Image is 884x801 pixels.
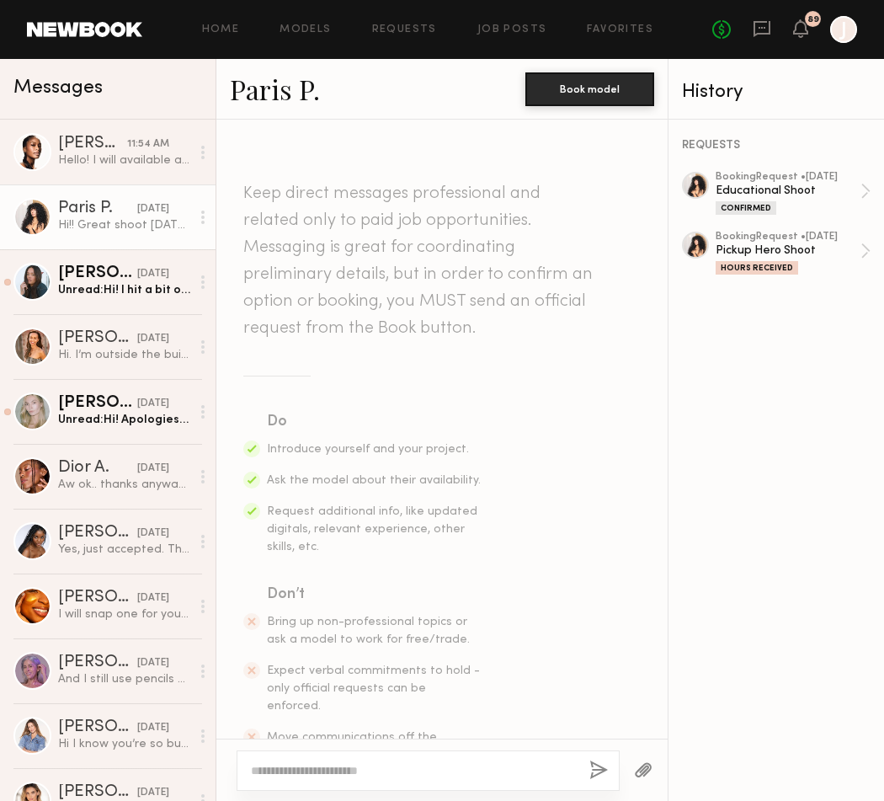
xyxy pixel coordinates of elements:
div: [DATE] [137,201,169,217]
div: [PERSON_NAME] [58,654,137,671]
div: [PERSON_NAME] [58,265,137,282]
div: And I still use pencils everyday:/ [58,671,190,687]
a: bookingRequest •[DATE]Educational ShootConfirmed [716,172,871,215]
div: Hello! I will available after the 25th [58,152,190,168]
div: Do [267,410,482,434]
div: [DATE] [137,526,169,542]
a: Requests [372,24,437,35]
div: Educational Shoot [716,183,860,199]
div: [PERSON_NAME] [58,330,137,347]
span: Introduce yourself and your project. [267,444,469,455]
div: Hi I know you’re so busy with everything. I would love to get some of the editorial images we sho... [58,736,190,752]
div: Unread: Hi! I hit a bit of traffic on the 405. ETA is 3:15 [58,282,190,298]
div: Don’t [267,583,482,606]
div: [DATE] [137,655,169,671]
a: bookingRequest •[DATE]Pickup Hero ShootHours Received [716,232,871,275]
div: booking Request • [DATE] [716,232,860,243]
div: Hi. I’m outside the building trying to figure out where to meet you. [58,347,190,363]
div: [PERSON_NAME] [58,136,127,152]
span: Request additional info, like updated digitals, relevant experience, other skills, etc. [267,506,477,553]
div: Yes, just accepted. Thank you! [58,542,190,558]
a: Models [280,24,331,35]
div: [PERSON_NAME] [PERSON_NAME] [58,784,137,801]
div: [PERSON_NAME] [58,525,137,542]
span: Bring up non-professional topics or ask a model to work for free/trade. [267,617,470,645]
div: [PERSON_NAME] [58,590,137,606]
div: Confirmed [716,201,776,215]
span: Ask the model about their availability. [267,475,481,486]
div: REQUESTS [682,140,871,152]
a: Job Posts [477,24,547,35]
div: [DATE] [137,331,169,347]
a: Paris P. [230,71,320,107]
div: [DATE] [137,461,169,477]
a: Favorites [587,24,653,35]
div: [PERSON_NAME] [58,719,137,736]
div: [DATE] [137,266,169,282]
a: Home [202,24,240,35]
a: J [830,16,857,43]
span: Expect verbal commitments to hold - only official requests can be enforced. [267,665,480,712]
div: [DATE] [137,785,169,801]
div: [DATE] [137,590,169,606]
div: 89 [807,15,819,24]
span: Move communications off the platform. [267,732,437,761]
div: [PERSON_NAME] [58,395,137,412]
div: [DATE] [137,396,169,412]
div: Hi!! Great shoot [DATE], looking forward to next week! I just clocked in the hours [DATE] and my ... [58,217,190,233]
div: I will snap one for you [DATE] as well. [58,606,190,622]
div: [DATE] [137,720,169,736]
a: Book model [525,81,654,95]
div: Unread: Hi! Apologies, but the validation didn’t work. I guess I have parked at the wrong parking... [58,412,190,428]
div: Hours Received [716,261,798,275]
button: Book model [525,72,654,106]
div: Pickup Hero Shoot [716,243,860,259]
header: Keep direct messages professional and related only to paid job opportunities. Messaging is great ... [243,180,597,342]
div: Dior A. [58,460,137,477]
div: booking Request • [DATE] [716,172,860,183]
div: Aw ok.. thanks anyways. I hope to work with you soon 🦋 [58,477,190,493]
div: History [682,83,871,102]
div: 11:54 AM [127,136,169,152]
span: Messages [13,78,103,98]
div: Paris P. [58,200,137,217]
